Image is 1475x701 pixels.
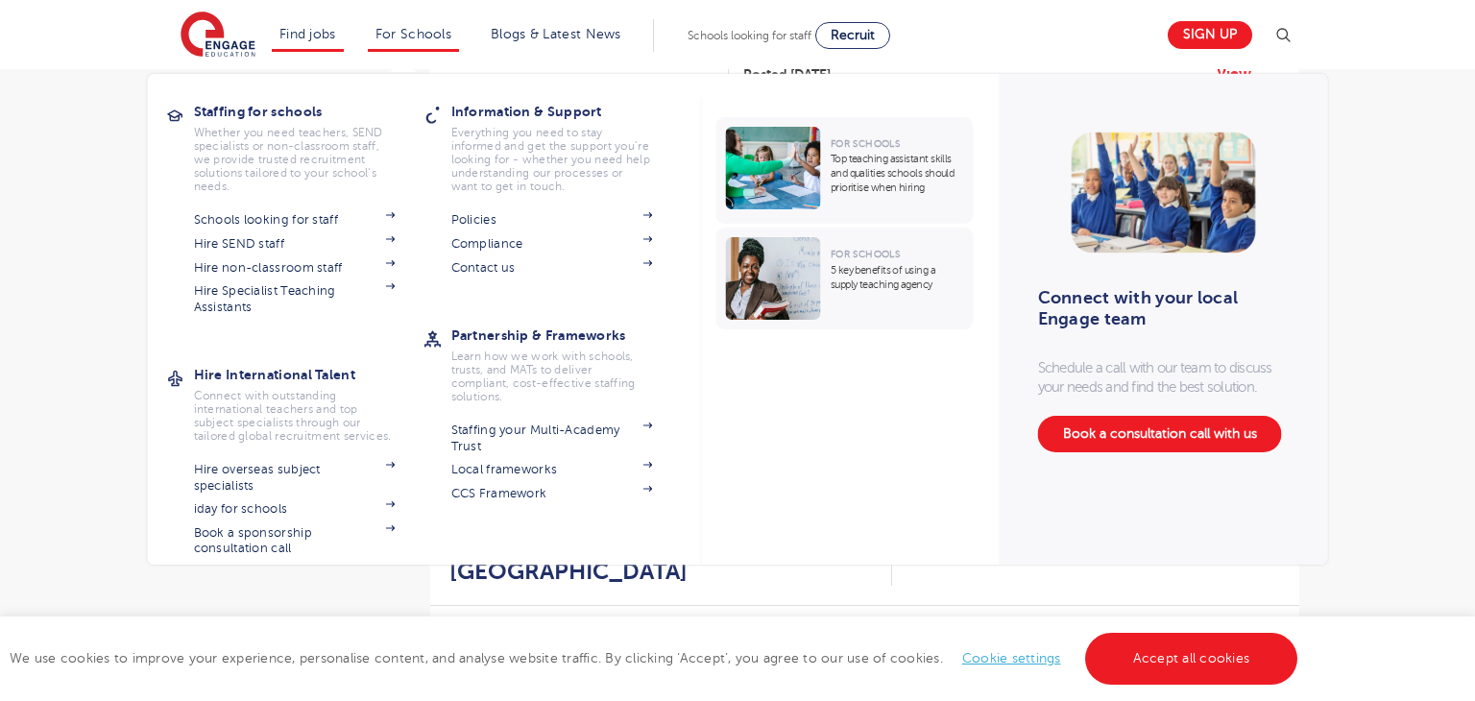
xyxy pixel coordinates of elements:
span: For Schools [831,249,900,259]
a: Hire Specialist Teaching Assistants [194,283,396,315]
a: Information & SupportEverything you need to stay informed and get the support you’re looking for ... [451,98,682,193]
a: Partnership & FrameworksLearn how we work with schools, trusts, and MATs to deliver compliant, co... [451,322,682,403]
a: Accept all cookies [1085,633,1298,685]
h3: Hire International Talent [194,361,424,388]
span: For Schools [831,138,900,149]
h3: Partnership & Frameworks [451,322,682,349]
a: Compliance [451,236,653,252]
a: Staffing for schoolsWhether you need teachers, SEND specialists or non-classroom staff, we provid... [194,98,424,193]
span: Schools looking for staff [688,29,811,42]
p: Connect with outstanding international teachers and top subject specialists through our tailored ... [194,389,396,443]
a: Blogs & Latest News [491,27,621,41]
h3: Information & Support [451,98,682,125]
a: Hire SEND staff [194,236,396,252]
p: Schedule a call with our team to discuss your needs and find the best solution. [1038,358,1290,397]
a: For SchoolsTop teaching assistant skills and qualities schools should prioritise when hiring [716,117,979,224]
p: Everything you need to stay informed and get the support you’re looking for - whether you need he... [451,126,653,193]
h3: Connect with your local Engage team [1038,287,1277,329]
p: Top teaching assistant skills and qualities schools should prioritise when hiring [831,152,964,195]
span: Recruit [831,28,875,42]
img: Engage Education [181,12,255,60]
p: Whether you need teachers, SEND specialists or non-classroom staff, we provide trusted recruitmen... [194,126,396,193]
a: Sign up [1168,21,1252,49]
a: Find jobs [279,27,336,41]
a: Hire overseas subject specialists [194,462,396,494]
a: For Schools5 key benefits of using a supply teaching agency [716,228,979,329]
a: For Schools [375,27,451,41]
h3: Staffing for schools [194,98,424,125]
a: iday for schools [194,501,396,517]
p: Learn how we work with schools, trusts, and MATs to deliver compliant, cost-effective staffing so... [451,350,653,403]
a: CCS Framework [451,486,653,501]
a: Contact us [451,260,653,276]
a: Recruit [815,22,890,49]
a: Book a sponsorship consultation call [194,525,396,557]
a: Staffing your Multi-Academy Trust [451,423,653,454]
p: 5 key benefits of using a supply teaching agency [831,263,964,292]
a: Schools looking for staff [194,212,396,228]
a: Hire International TalentConnect with outstanding international teachers and top subject speciali... [194,361,424,443]
a: Book a consultation call with us [1038,416,1282,452]
a: Hire non-classroom staff [194,260,396,276]
span: We use cookies to improve your experience, personalise content, and analyse website traffic. By c... [10,651,1302,665]
a: Policies [451,212,653,228]
a: Cookie settings [962,651,1061,665]
a: Local frameworks [451,462,653,477]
